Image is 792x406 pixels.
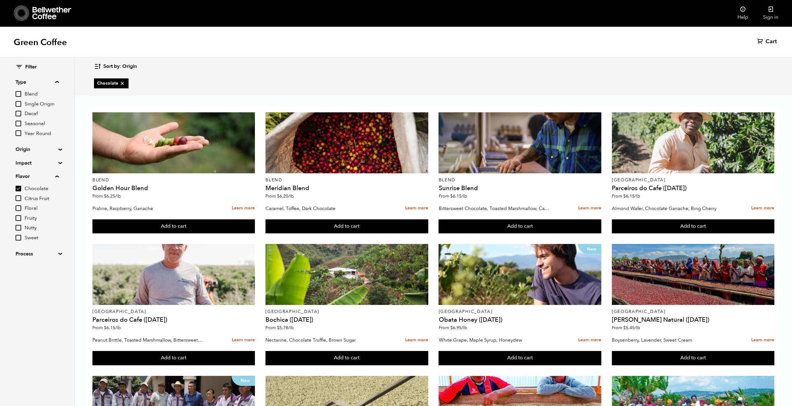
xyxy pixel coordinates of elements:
span: Chocolate [25,185,59,192]
a: Learn more [405,334,428,347]
p: Blend [438,178,601,182]
a: Learn more [232,202,255,215]
a: Learn more [751,202,774,215]
span: From [265,193,294,199]
span: $ [104,193,106,199]
bdi: 6.15 [450,193,467,199]
span: /lb [635,325,640,331]
h1: Green Coffee [14,37,67,48]
span: Sort by: Origin [103,63,137,70]
span: /lb [461,193,467,199]
span: $ [450,325,452,331]
button: Add to cart [612,219,774,234]
span: Seasonal [25,120,59,127]
a: Learn more [578,202,601,215]
input: Blend [16,91,21,97]
a: Learn more [405,202,428,215]
bdi: 6.15 [623,193,640,199]
p: Blend [265,178,428,182]
span: From [612,325,640,331]
summary: Impact [16,159,59,167]
bdi: 6.15 [104,325,121,331]
span: $ [104,325,106,331]
bdi: 5.78 [277,325,294,331]
h4: Parceiros do Cafe ([DATE]) [612,185,774,191]
span: From [92,325,121,331]
input: Decaf [16,111,21,116]
span: Single Origin [25,101,59,108]
span: From [265,325,294,331]
button: Add to cart [265,351,428,365]
span: $ [277,193,279,199]
button: Add to cart [92,219,255,234]
bdi: 6.20 [277,193,294,199]
button: Add to cart [92,351,255,365]
span: $ [623,325,626,331]
h4: Sunrise Blend [438,185,601,191]
p: White Grape, Maple Syrup, Honeydew [438,335,549,345]
span: $ [623,193,626,199]
p: Praline, Raspberry, Ganache [92,204,203,213]
span: Filter [25,64,37,71]
span: Nutty [25,225,59,231]
input: Nutty [16,225,21,231]
bdi: 6.95 [450,325,467,331]
p: Nectarine, Chocolate Truffle, Brown Sugar [265,335,376,345]
a: Learn more [578,334,601,347]
span: Year Round [25,130,59,137]
h4: Obata Honey ([DATE]) [438,317,601,323]
p: Peanut Brittle, Toasted Marshmallow, Bittersweet Chocolate [92,335,203,345]
input: Year Round [16,130,21,136]
summary: Process [16,250,59,258]
span: /lb [115,325,121,331]
span: /lb [288,193,294,199]
span: Fruity [25,215,59,222]
span: /lb [635,193,640,199]
h4: Golden Hour Blend [92,185,255,191]
input: Chocolate [16,186,21,191]
button: Sort by: Origin [94,59,137,74]
button: Add to cart [612,351,774,365]
input: Floral [16,205,21,211]
summary: Origin [16,146,59,153]
p: [GEOGRAPHIC_DATA] [612,310,774,314]
p: [GEOGRAPHIC_DATA] [438,310,601,314]
summary: Type [16,78,59,86]
summary: Flavor [16,173,59,180]
input: Single Origin [16,101,21,107]
h4: Parceiros do Cafe ([DATE]) [92,317,255,323]
p: New [578,244,601,254]
span: Cart [766,38,777,45]
span: $ [277,325,279,331]
a: Learn more [232,334,255,347]
a: Cart [757,38,778,45]
button: Add to cart [265,219,428,234]
p: [GEOGRAPHIC_DATA] [612,178,774,182]
span: Citrus Fruit [25,195,59,202]
span: Blend [25,91,59,98]
h4: Meridian Blend [265,185,428,191]
span: Decaf [25,110,59,117]
span: /lb [288,325,294,331]
span: Floral [25,205,59,212]
h4: [PERSON_NAME] Natural ([DATE]) [612,317,774,323]
span: From [92,193,121,199]
a: New [438,244,601,305]
p: [GEOGRAPHIC_DATA] [265,310,428,314]
p: New [232,376,255,386]
p: Blend [92,178,255,182]
span: Sweet [25,235,59,241]
span: From [438,193,467,199]
span: From [612,193,640,199]
span: /lb [461,325,467,331]
p: Almond Wafer, Chocolate Ganache, Bing Cherry [612,204,722,213]
button: Add to cart [438,219,601,234]
span: $ [450,193,452,199]
input: Seasonal [16,121,21,126]
input: Sweet [16,235,21,240]
p: [GEOGRAPHIC_DATA] [92,310,255,314]
span: /lb [115,193,121,199]
span: From [438,325,467,331]
bdi: 5.45 [623,325,640,331]
h4: Bochica ([DATE]) [265,317,428,323]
